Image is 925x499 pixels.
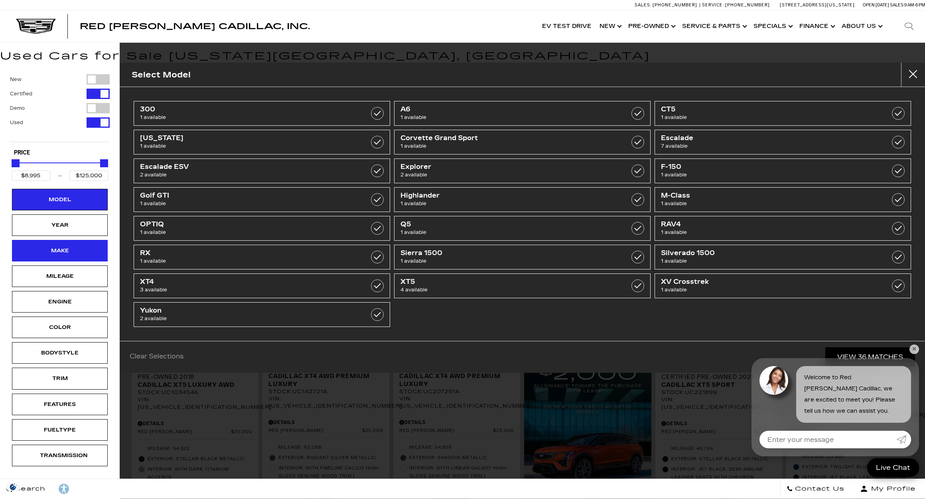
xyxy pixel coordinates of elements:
[655,130,911,154] a: Escalade7 available
[400,192,607,200] span: Highlander
[759,431,897,448] input: Enter your message
[40,374,80,383] div: Trim
[538,10,596,42] a: EV Test Drive
[12,342,108,364] div: BodystyleBodystyle
[69,170,108,181] input: Maximum
[132,68,191,81] h2: Select Model
[863,2,889,8] span: Open [DATE]
[140,200,347,208] span: 1 available
[661,200,868,208] span: 1 available
[725,2,770,8] span: [PHONE_NUMBER]
[12,394,108,415] div: FeaturesFeatures
[40,451,80,460] div: Transmission
[653,2,697,8] span: [PHONE_NUMBER]
[40,195,80,204] div: Model
[12,368,108,389] div: TrimTrim
[901,63,925,87] button: close
[134,101,390,126] a: 3001 available
[635,3,699,7] a: Sales: [PHONE_NUMBER]
[140,134,347,142] span: [US_STATE]
[140,105,347,113] span: 300
[661,278,868,286] span: XV Crosstrek
[780,2,855,8] a: [STREET_ADDRESS][US_STATE]
[140,220,347,228] span: OPTIQ
[140,249,347,257] span: RX
[140,228,347,236] span: 1 available
[795,10,838,42] a: Finance
[10,75,22,83] label: New
[134,187,390,212] a: Golf GTI1 available
[394,158,651,183] a: Explorer2 available
[400,249,607,257] span: Sierra 1500
[12,483,45,495] span: Search
[140,113,347,121] span: 1 available
[661,134,868,142] span: Escalade
[134,302,390,327] a: Yukon2 available
[40,400,80,409] div: Features
[394,101,651,126] a: A61 available
[394,245,651,269] a: Sierra 15001 available
[134,245,390,269] a: RX1 available
[12,240,108,261] div: MakeMake
[12,445,108,466] div: TransmissionTransmission
[400,105,607,113] span: A6
[80,22,310,31] span: Red [PERSON_NAME] Cadillac, Inc.
[140,142,347,150] span: 1 available
[10,74,110,142] div: Filter by Vehicle Type
[140,171,347,179] span: 2 available
[4,483,22,491] section: Click to Open Cookie Consent Modal
[40,246,80,255] div: Make
[793,483,844,495] span: Contact Us
[134,273,390,298] a: XT43 available
[140,286,347,294] span: 3 available
[40,221,80,230] div: Year
[400,171,607,179] span: 2 available
[12,189,108,210] div: ModelModel
[400,113,607,121] span: 1 available
[12,419,108,441] div: FueltypeFueltype
[40,349,80,357] div: Bodystyle
[100,159,108,167] div: Maximum Price
[10,119,23,127] label: Used
[780,479,851,499] a: Contact Us
[655,187,911,212] a: M-Class1 available
[134,130,390,154] a: [US_STATE]1 available
[624,10,678,42] a: Pre-Owned
[868,483,916,495] span: My Profile
[699,3,772,7] a: Service: [PHONE_NUMBER]
[12,291,108,313] div: EngineEngine
[14,149,106,156] h5: Price
[661,163,868,171] span: F-150
[661,228,868,236] span: 1 available
[140,307,347,315] span: Yukon
[400,220,607,228] span: Q5
[400,228,607,236] span: 1 available
[12,170,50,181] input: Minimum
[400,163,607,171] span: Explorer
[702,2,724,8] span: Service:
[40,323,80,332] div: Color
[394,130,651,154] a: Corvette Grand Sport1 available
[655,101,911,126] a: CT51 available
[596,10,624,42] a: New
[661,220,868,228] span: RAV4
[394,273,651,298] a: XT54 available
[400,134,607,142] span: Corvette Grand Sport
[40,426,80,434] div: Fueltype
[661,249,868,257] span: Silverado 1500
[851,479,925,499] button: Open user profile menu
[140,163,347,171] span: Escalade ESV
[661,142,868,150] span: 7 available
[661,113,868,121] span: 1 available
[838,10,885,42] a: About Us
[140,257,347,265] span: 1 available
[400,257,607,265] span: 1 available
[867,458,919,477] a: Live Chat
[400,142,607,150] span: 1 available
[394,216,651,241] a: Q51 available
[897,431,911,448] a: Submit
[655,158,911,183] a: F-1501 available
[759,366,788,395] img: Agent profile photo
[661,286,868,294] span: 1 available
[16,19,56,34] img: Cadillac Dark Logo with Cadillac White Text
